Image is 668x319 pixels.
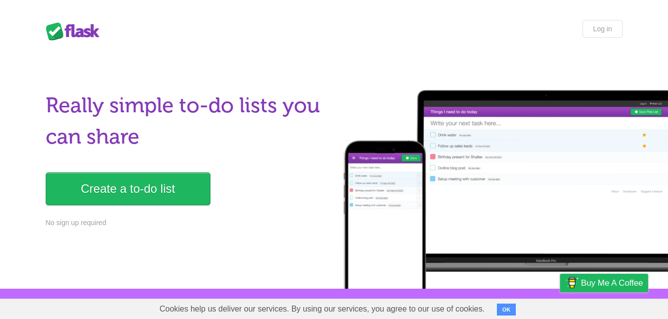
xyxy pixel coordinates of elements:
[46,218,328,228] p: No sign up required
[46,90,328,153] h1: Really simple to-do lists you can share
[581,274,643,292] span: Buy me a coffee
[497,304,516,316] button: OK
[46,22,105,40] div: Flask Lists
[565,274,578,291] img: Buy me a coffee
[560,274,648,292] a: Buy me a coffee
[150,299,495,319] span: Cookies help us deliver our services. By using our services, you agree to our use of cookies.
[46,172,210,205] a: Create a to-do list
[582,20,622,38] a: Log in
